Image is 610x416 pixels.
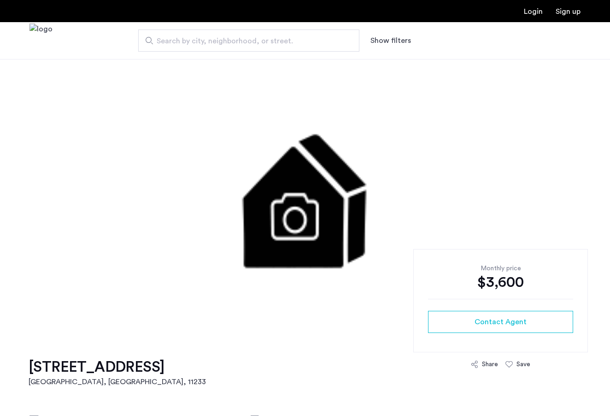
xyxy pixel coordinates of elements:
h1: [STREET_ADDRESS] [29,358,206,376]
button: button [428,311,573,333]
img: 2.gif [110,59,500,336]
h2: [GEOGRAPHIC_DATA], [GEOGRAPHIC_DATA] , 11233 [29,376,206,387]
div: Share [482,360,498,369]
div: Monthly price [428,264,573,273]
a: [STREET_ADDRESS][GEOGRAPHIC_DATA], [GEOGRAPHIC_DATA], 11233 [29,358,206,387]
a: Registration [556,8,581,15]
input: Apartment Search [138,30,359,52]
span: Contact Agent [475,316,527,327]
button: Show or hide filters [370,35,411,46]
a: Cazamio Logo [29,24,53,58]
div: Save [516,360,530,369]
img: logo [29,24,53,58]
a: Login [524,8,543,15]
span: Search by city, neighborhood, or street. [157,36,334,47]
div: $3,600 [428,273,573,291]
